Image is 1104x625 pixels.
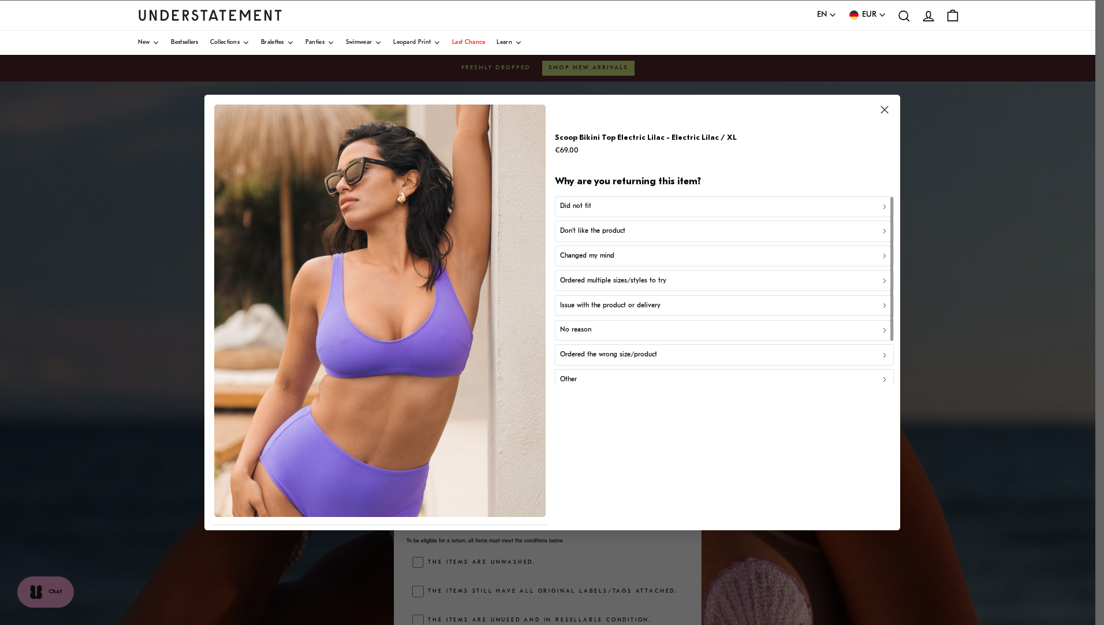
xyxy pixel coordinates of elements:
[555,295,894,316] button: Issue with the product or delivery
[452,31,485,55] a: Last Chance
[560,325,591,336] p: No reason
[214,105,546,517] img: 8_a82fa4ef-bf83-4433-989f-7efd8eb68fcc.jpg
[555,144,737,157] p: €69.00
[560,276,666,287] p: Ordered multiple sizes/styles to try
[497,31,522,55] a: Learn
[346,31,382,55] a: Swimwear
[171,40,198,46] span: Bestsellers
[555,176,894,189] h2: Why are you returning this item?
[555,132,737,144] p: Scoop Bikini Top Electric Lilac - Electric Lilac / XL
[555,344,894,365] button: Ordered the wrong size/product
[555,221,894,241] button: Don't like the product
[138,10,282,20] a: Understatement Homepage
[497,40,512,46] span: Learn
[555,369,894,390] button: Other
[560,251,614,262] p: Changed my mind
[560,226,625,237] p: Don't like the product
[346,40,372,46] span: Swimwear
[305,40,325,46] span: Panties
[261,31,294,55] a: Bralettes
[560,201,591,212] p: Did not fit
[210,40,240,46] span: Collections
[817,9,837,21] button: EN
[817,9,827,21] span: EN
[393,31,441,55] a: Leopard Print
[862,9,877,21] span: EUR
[555,196,894,217] button: Did not fit
[555,270,894,291] button: Ordered multiple sizes/styles to try
[305,31,334,55] a: Panties
[555,245,894,266] button: Changed my mind
[560,374,577,385] p: Other
[452,40,485,46] span: Last Chance
[555,320,894,341] button: No reason
[138,31,160,55] a: New
[138,40,150,46] span: New
[261,40,284,46] span: Bralettes
[210,31,249,55] a: Collections
[560,300,661,311] p: Issue with the product or delivery
[560,349,657,360] p: Ordered the wrong size/product
[848,9,886,21] button: EUR
[171,31,198,55] a: Bestsellers
[393,40,431,46] span: Leopard Print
